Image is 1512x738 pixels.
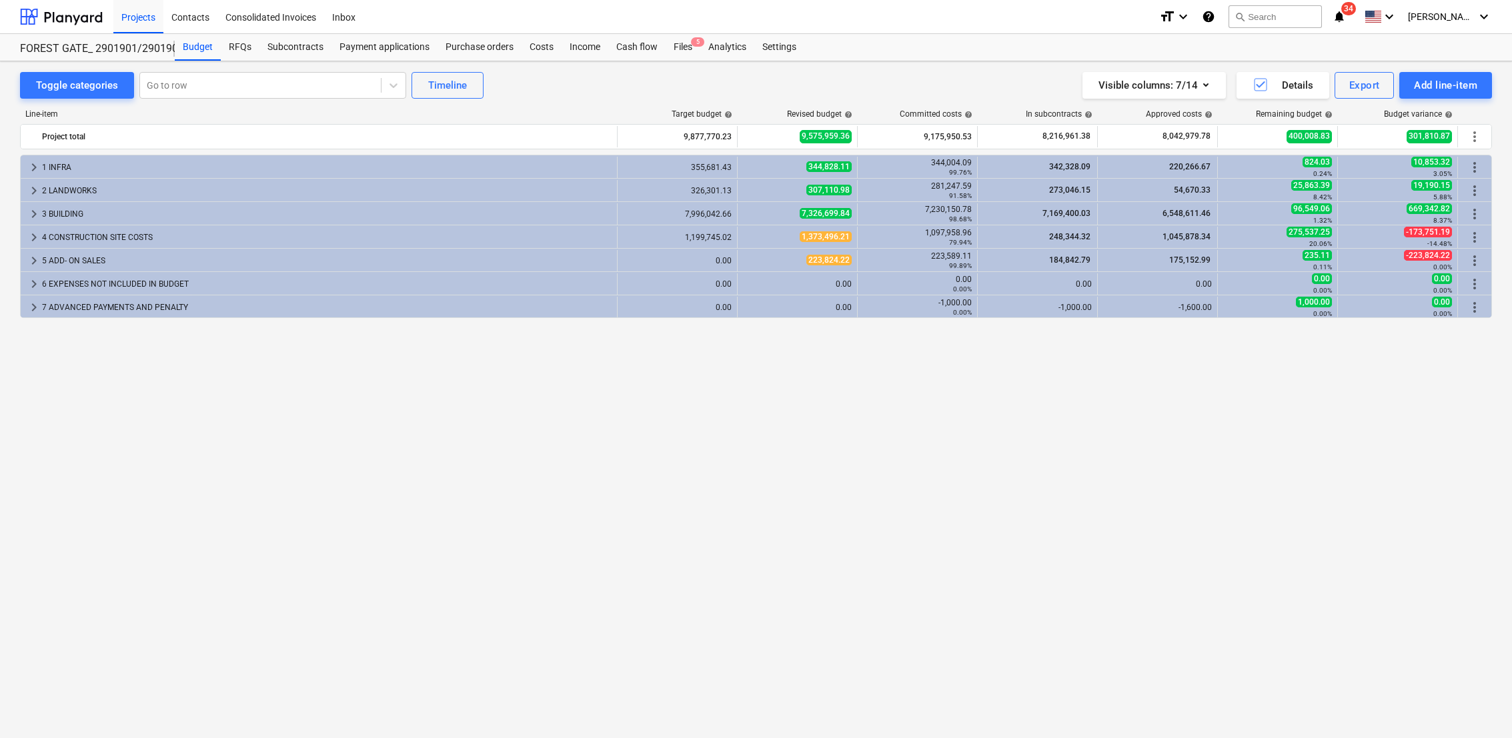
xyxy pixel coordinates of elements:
span: More actions [1467,159,1483,175]
iframe: Chat Widget [1445,674,1512,738]
div: Toggle categories [36,77,118,94]
div: 0.00 [743,303,852,312]
i: format_size [1159,9,1175,25]
span: 19,190.15 [1411,180,1452,191]
div: In subcontracts [1026,109,1092,119]
a: Budget [175,34,221,61]
div: Remaining budget [1256,109,1333,119]
span: More actions [1467,206,1483,222]
span: help [1202,111,1213,119]
span: -223,824.22 [1404,250,1452,261]
span: 5 [691,37,704,47]
span: 248,344.32 [1048,232,1092,241]
div: Details [1253,77,1313,94]
span: 184,842.79 [1048,255,1092,265]
button: Search [1229,5,1322,28]
span: 6,548,611.46 [1161,209,1212,218]
span: 8,216,961.38 [1041,131,1092,142]
button: Timeline [412,72,484,99]
div: -1,000.00 [983,303,1092,312]
i: keyboard_arrow_down [1381,9,1397,25]
span: More actions [1467,183,1483,199]
span: More actions [1467,253,1483,269]
div: FOREST GATE_ 2901901/2901902/2901903 [20,42,159,56]
span: 235.11 [1303,250,1332,261]
small: 20.06% [1309,240,1332,247]
span: More actions [1467,299,1483,315]
small: 8.42% [1313,193,1332,201]
span: [PERSON_NAME] [1408,11,1475,22]
span: 669,342.82 [1407,203,1452,214]
div: 0.00 [623,279,732,289]
button: Visible columns:7/14 [1082,72,1226,99]
span: 344,828.11 [806,161,852,172]
div: Timeline [428,77,467,94]
span: keyboard_arrow_right [26,276,42,292]
small: 0.00% [953,309,972,316]
div: Subcontracts [259,34,331,61]
small: 79.94% [949,239,972,246]
span: search [1235,11,1245,22]
div: 4 CONSTRUCTION SITE COSTS [42,227,612,248]
small: 0.00% [953,285,972,293]
span: keyboard_arrow_right [26,299,42,315]
small: 1.32% [1313,217,1332,224]
div: Line-item [20,109,618,119]
span: 307,110.98 [806,185,852,195]
small: 0.11% [1313,263,1332,271]
span: 1,373,496.21 [800,231,852,242]
span: keyboard_arrow_right [26,206,42,222]
span: keyboard_arrow_right [26,159,42,175]
div: 7 ADVANCED PAYMENTS AND PENALTY [42,297,612,318]
div: Visible columns : 7/14 [1098,77,1210,94]
button: Export [1335,72,1395,99]
div: 7,230,150.78 [863,205,972,223]
small: 0.00% [1433,263,1452,271]
div: 0.00 [983,279,1092,289]
span: help [962,111,972,119]
div: Purchase orders [438,34,522,61]
span: help [1082,111,1092,119]
div: Costs [522,34,562,61]
small: 91.58% [949,192,972,199]
div: 3 BUILDING [42,203,612,225]
span: 96,549.06 [1291,203,1332,214]
span: 1,000.00 [1296,297,1332,307]
div: 5 ADD- ON SALES [42,250,612,271]
a: Analytics [700,34,754,61]
span: 34 [1341,2,1356,15]
span: help [1322,111,1333,119]
div: RFQs [221,34,259,61]
span: 175,152.99 [1168,255,1212,265]
small: 99.89% [949,262,972,269]
a: Files5 [666,34,700,61]
span: help [1442,111,1453,119]
span: 223,824.22 [806,255,852,265]
div: Project total [42,126,612,147]
div: -1,600.00 [1103,303,1212,312]
small: -14.48% [1427,240,1452,247]
span: 25,863.39 [1291,180,1332,191]
i: Knowledge base [1202,9,1215,25]
span: 273,046.15 [1048,185,1092,195]
small: 0.00% [1433,310,1452,317]
span: help [722,111,732,119]
div: 9,175,950.53 [863,126,972,147]
div: 1 INFRA [42,157,612,178]
div: 7,996,042.66 [623,209,732,219]
div: -1,000.00 [863,298,972,317]
div: Approved costs [1146,109,1213,119]
a: Cash flow [608,34,666,61]
span: 0.00 [1432,297,1452,307]
span: More actions [1467,276,1483,292]
div: 0.00 [623,256,732,265]
span: 824.03 [1303,157,1332,167]
div: 1,097,958.96 [863,228,972,247]
span: 8,042,979.78 [1161,131,1212,142]
div: Add line-item [1414,77,1477,94]
div: 223,589.11 [863,251,972,270]
div: 2 LANDWORKS [42,180,612,201]
a: Settings [754,34,804,61]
